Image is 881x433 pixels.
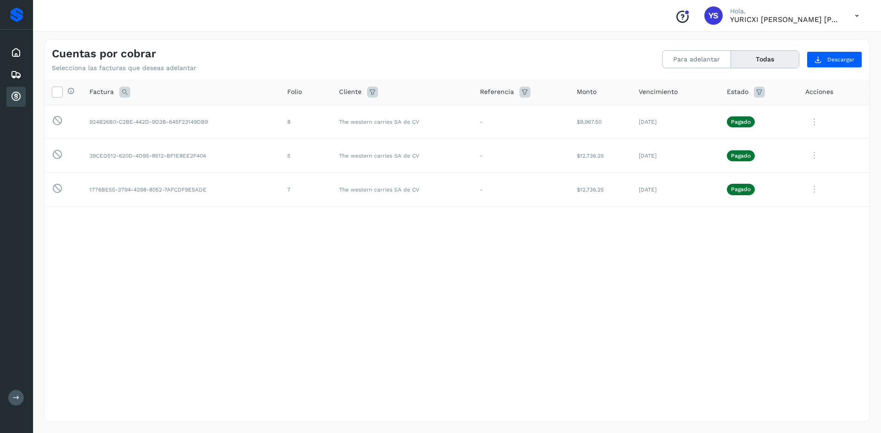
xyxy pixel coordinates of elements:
td: $12,736.25 [569,173,631,207]
span: Estado [727,87,748,97]
div: Embarques [6,65,26,85]
span: Vencimiento [639,87,678,97]
span: Referencia [480,87,514,97]
p: Pagado [731,186,751,192]
span: Monto [577,87,597,97]
td: 1776BE55-3794-4298-8052-7AFCDF9E5ADE [82,173,280,207]
h4: Cuentas por cobrar [52,47,156,60]
span: Factura [89,87,114,97]
button: Descargar [807,51,862,68]
td: 8 [280,105,332,139]
td: The western carries SA de CV [332,173,473,207]
td: [DATE] [631,139,719,173]
button: Para adelantar [663,51,731,68]
td: $12,736.25 [569,139,631,173]
p: Selecciona las facturas que deseas adelantar [52,64,196,72]
td: 924B26B0-C2BE-442D-9D3B-645F23149DB9 [82,105,280,139]
td: The western carries SA de CV [332,105,473,139]
td: 7 [280,173,332,207]
span: Folio [287,87,302,97]
p: YURICXI SARAHI CANIZALES AMPARO [730,15,840,24]
div: Inicio [6,43,26,63]
td: - [473,105,569,139]
button: Todas [731,51,799,68]
p: Pagado [731,119,751,125]
div: Cuentas por cobrar [6,87,26,107]
td: [DATE] [631,173,719,207]
td: 5 [280,139,332,173]
td: - [473,173,569,207]
td: [DATE] [631,105,719,139]
p: Pagado [731,153,751,159]
td: $9,967.50 [569,105,631,139]
td: - [473,139,569,173]
span: Acciones [805,87,833,97]
span: Descargar [827,55,854,64]
p: Hola, [730,7,840,15]
span: Cliente [339,87,362,97]
td: 39CED512-620D-4D95-8512-BF1E8EE2F404 [82,139,280,173]
td: The western carries SA de CV [332,139,473,173]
